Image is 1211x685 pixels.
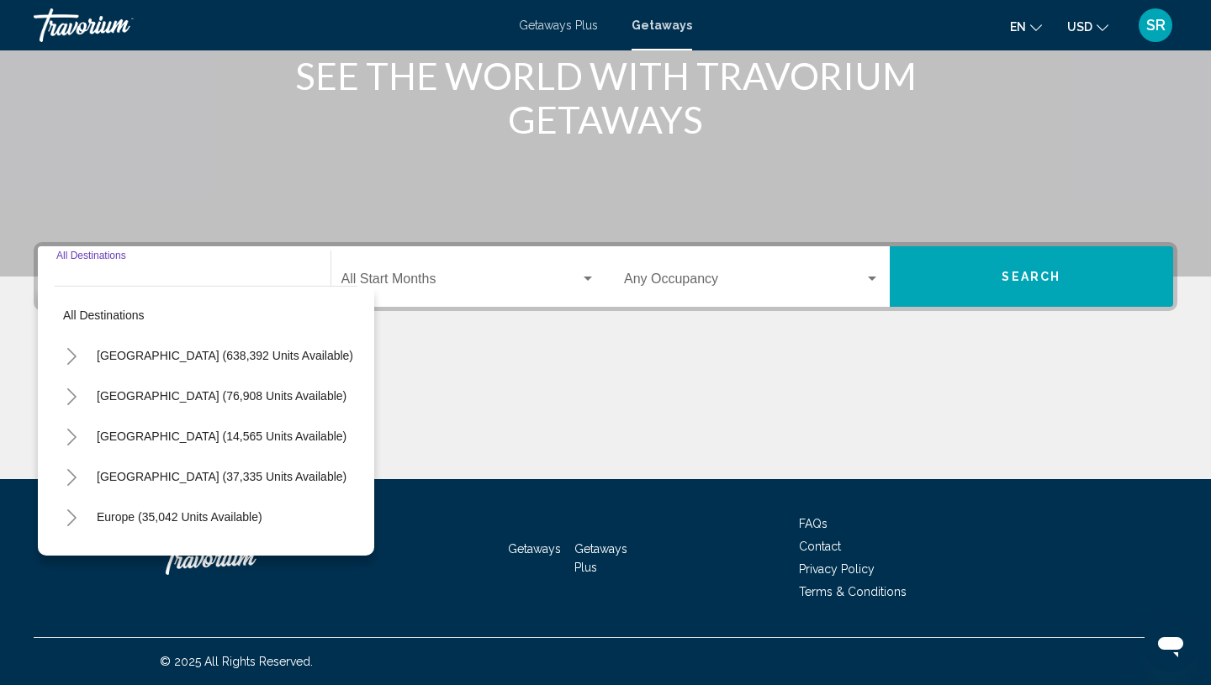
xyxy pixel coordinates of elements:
button: [GEOGRAPHIC_DATA] (76,908 units available) [88,377,355,415]
h1: SEE THE WORLD WITH TRAVORIUM GETAWAYS [290,54,921,141]
a: Getaways [632,18,692,32]
a: Travorium [160,533,328,583]
a: Privacy Policy [799,562,875,576]
button: Toggle United States (638,392 units available) [55,339,88,372]
a: Terms & Conditions [799,585,907,598]
button: Toggle Canada (14,565 units available) [55,419,88,453]
button: Toggle Mexico (76,908 units available) [55,379,88,413]
span: [GEOGRAPHIC_DATA] (638,392 units available) [97,349,353,362]
button: Change language [1010,14,1042,39]
span: © 2025 All Rights Reserved. [160,655,313,668]
button: Europe (35,042 units available) [88,498,271,536]
button: Change currency [1067,14,1108,39]
button: Toggle Caribbean & Atlantic Islands (37,335 units available) [55,460,88,493]
button: Toggle Europe (35,042 units available) [55,500,88,534]
div: Search widget [38,246,1173,307]
a: Getaways Plus [519,18,598,32]
span: [GEOGRAPHIC_DATA] (37,335 units available) [97,470,346,483]
button: [GEOGRAPHIC_DATA] (638,392 units available) [88,336,362,375]
span: Europe (35,042 units available) [97,510,262,524]
button: Toggle Australia (3,029 units available) [55,540,88,574]
span: All destinations [63,308,145,322]
span: en [1010,20,1026,34]
button: All destinations [55,296,357,335]
span: Search [1002,271,1060,284]
button: [GEOGRAPHIC_DATA] (37,335 units available) [88,457,355,496]
span: [GEOGRAPHIC_DATA] (76,908 units available) [97,389,346,403]
a: Contact [799,540,841,553]
button: Australia (3,029 units available) [88,538,272,577]
button: [GEOGRAPHIC_DATA] (14,565 units available) [88,417,355,456]
button: Search [890,246,1174,307]
button: User Menu [1134,8,1177,43]
span: USD [1067,20,1092,34]
span: [GEOGRAPHIC_DATA] (14,565 units available) [97,429,346,443]
a: Getaways [508,542,561,556]
a: Getaways Plus [574,542,627,574]
a: Travorium [34,8,502,42]
span: SR [1146,17,1166,34]
iframe: Button to launch messaging window [1144,618,1198,672]
a: FAQs [799,517,828,530]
